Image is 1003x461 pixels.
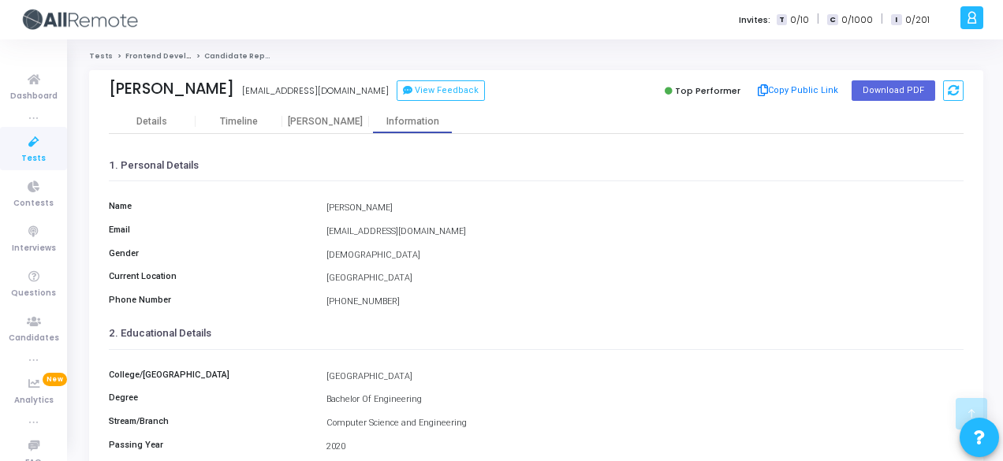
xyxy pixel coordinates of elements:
[101,370,319,380] h6: College/[GEOGRAPHIC_DATA]
[881,11,883,28] span: |
[101,295,319,305] h6: Phone Number
[282,116,369,128] div: [PERSON_NAME]
[242,84,389,98] div: [EMAIL_ADDRESS][DOMAIN_NAME]
[369,116,456,128] div: Information
[89,51,113,61] a: Tests
[777,14,787,26] span: T
[101,392,319,403] h6: Degree
[827,14,837,26] span: C
[204,51,277,61] span: Candidate Report
[21,152,46,165] span: Tests
[109,327,964,340] h3: 2. Educational Details
[790,13,809,27] span: 0/10
[817,11,819,28] span: |
[675,84,740,97] span: Top Performer
[905,13,930,27] span: 0/201
[841,13,873,27] span: 0/1000
[109,80,234,98] div: [PERSON_NAME]
[13,197,54,210] span: Contests
[101,416,319,426] h6: Stream/Branch
[125,51,222,61] a: Frontend Developer (L4)
[319,272,971,285] div: [GEOGRAPHIC_DATA]
[319,393,971,407] div: Bachelor Of Engineering
[12,242,56,255] span: Interviews
[852,80,935,101] button: Download PDF
[739,13,770,27] label: Invites:
[319,441,971,454] div: 2020
[11,287,56,300] span: Questions
[14,394,54,407] span: Analytics
[109,159,964,172] h3: 1. Personal Details
[20,4,138,35] img: logo
[319,202,971,215] div: [PERSON_NAME]
[319,225,971,239] div: [EMAIL_ADDRESS][DOMAIN_NAME]
[101,201,319,211] h6: Name
[89,51,983,61] nav: breadcrumb
[101,271,319,281] h6: Current Location
[319,417,971,430] div: Computer Science and Engineering
[101,440,319,450] h6: Passing Year
[753,79,844,102] button: Copy Public Link
[9,332,59,345] span: Candidates
[319,370,971,384] div: [GEOGRAPHIC_DATA]
[397,80,485,101] button: View Feedback
[136,116,167,128] div: Details
[101,248,319,258] h6: Gender
[10,90,58,103] span: Dashboard
[319,249,971,262] div: [DEMOGRAPHIC_DATA]
[220,116,258,128] div: Timeline
[891,14,901,26] span: I
[43,373,67,386] span: New
[101,225,319,235] h6: Email
[319,296,971,309] div: [PHONE_NUMBER]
